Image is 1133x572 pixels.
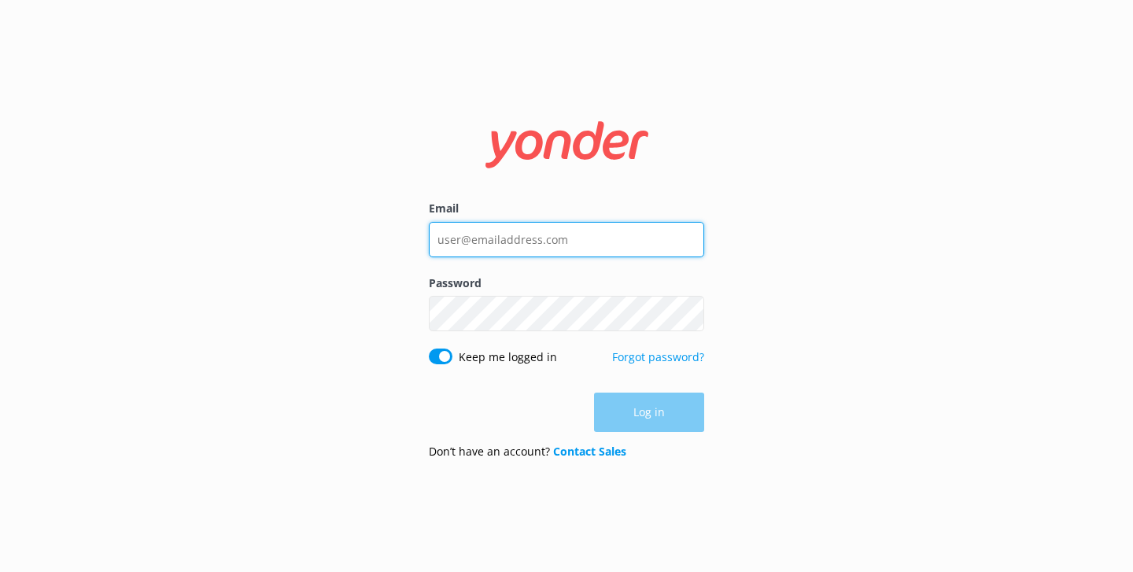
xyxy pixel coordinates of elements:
label: Keep me logged in [459,349,557,366]
p: Don’t have an account? [429,443,626,460]
a: Contact Sales [553,444,626,459]
input: user@emailaddress.com [429,222,704,257]
button: Show password [673,298,704,330]
a: Forgot password? [612,349,704,364]
label: Password [429,275,704,292]
label: Email [429,200,704,217]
